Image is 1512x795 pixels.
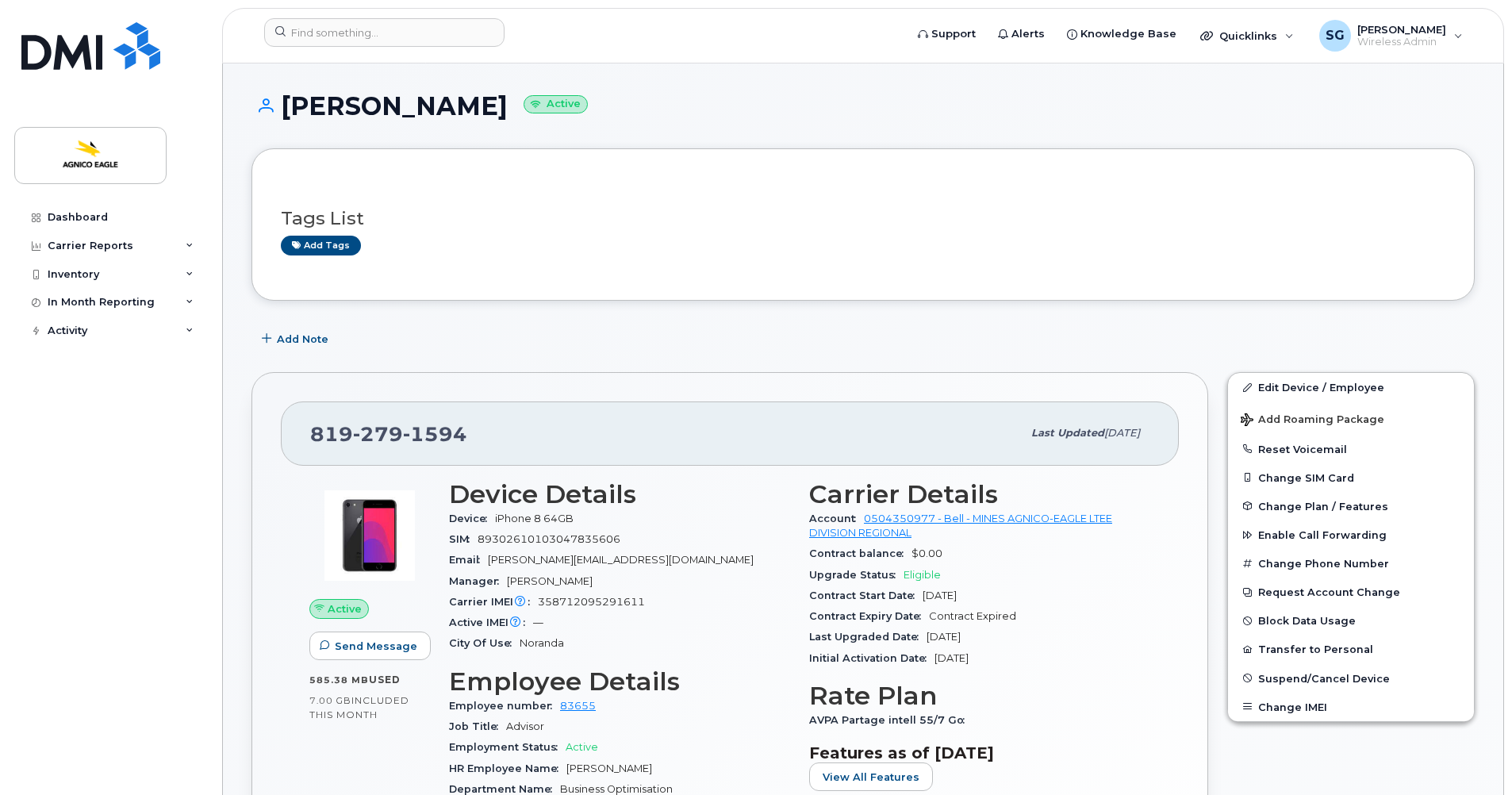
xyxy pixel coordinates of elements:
span: Last updated [1031,427,1104,439]
img: image20231002-3703462-bzhi73.jpeg [322,488,417,583]
span: [DATE] [1104,427,1140,439]
span: Business Optimisation [560,783,673,795]
span: Contract Start Date [809,590,923,601]
h3: Carrier Details [809,480,1150,509]
span: AVPA Partage intell 55/7 Go [809,714,973,726]
span: Manager [449,575,507,587]
span: — [533,616,543,628]
h1: [PERSON_NAME] [251,92,1475,120]
span: 89302610103047835606 [478,533,620,545]
a: Add tags [281,236,361,255]
button: Change Plan / Features [1228,492,1474,520]
button: Suspend/Cancel Device [1228,664,1474,693]
span: Device [449,513,495,524]
span: 585.38 MB [309,674,369,686]
span: iPhone 8 64GB [495,513,574,524]
h3: Tags List [281,209,1445,229]
span: Employee number [449,700,560,712]
button: Reset Voicemail [1228,435,1474,463]
span: 7.00 GB [309,695,351,706]
span: Contract Expiry Date [809,610,929,622]
button: Block Data Usage [1228,606,1474,635]
span: Send Message [335,639,417,654]
span: SIM [449,533,478,545]
span: [PERSON_NAME][EMAIL_ADDRESS][DOMAIN_NAME] [488,554,754,566]
button: Change SIM Card [1228,463,1474,492]
span: Noranda [520,637,564,649]
button: View All Features [809,762,933,791]
span: Active [328,601,362,616]
span: View All Features [823,770,919,785]
span: Change Plan / Features [1258,500,1388,512]
span: Suspend/Cancel Device [1258,672,1390,684]
span: [DATE] [934,652,969,664]
span: Eligible [904,569,941,581]
button: Send Message [309,632,431,660]
span: Employment Status [449,741,566,753]
span: $0.00 [911,547,942,559]
button: Add Note [251,325,342,353]
span: Department Name [449,783,560,795]
span: used [369,674,401,686]
button: Change Phone Number [1228,549,1474,578]
span: [PERSON_NAME] [507,575,593,587]
button: Request Account Change [1228,578,1474,606]
h3: Rate Plan [809,682,1150,710]
span: [DATE] [923,590,957,601]
span: HR Employee Name [449,762,566,774]
span: Active IMEI [449,616,533,628]
button: Add Roaming Package [1228,402,1474,435]
span: Advisor [506,720,544,732]
a: 0504350977 - Bell - MINES AGNICO-EAGLE LTEE DIVISION REGIONAL [809,513,1112,539]
span: included this month [309,694,409,720]
span: 279 [353,422,403,446]
span: Carrier IMEI [449,596,538,608]
span: 819 [310,422,467,446]
small: Active [524,95,588,113]
span: Add Note [277,332,328,347]
span: Job Title [449,720,506,732]
span: Contract balance [809,547,911,559]
span: [DATE] [927,631,961,643]
span: Initial Activation Date [809,652,934,664]
h3: Employee Details [449,667,790,696]
span: Last Upgraded Date [809,631,927,643]
a: Edit Device / Employee [1228,373,1474,401]
button: Transfer to Personal [1228,635,1474,663]
button: Enable Call Forwarding [1228,520,1474,549]
span: Add Roaming Package [1241,413,1384,428]
span: Enable Call Forwarding [1258,529,1387,541]
span: [PERSON_NAME] [566,762,652,774]
span: Email [449,554,488,566]
span: Upgrade Status [809,569,904,581]
span: Active [566,741,598,753]
span: Contract Expired [929,610,1016,622]
h3: Features as of [DATE] [809,743,1150,762]
h3: Device Details [449,480,790,509]
a: 83655 [560,700,596,712]
span: Account [809,513,864,524]
span: 358712095291611 [538,596,645,608]
span: 1594 [403,422,467,446]
button: Change IMEI [1228,693,1474,721]
span: City Of Use [449,637,520,649]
